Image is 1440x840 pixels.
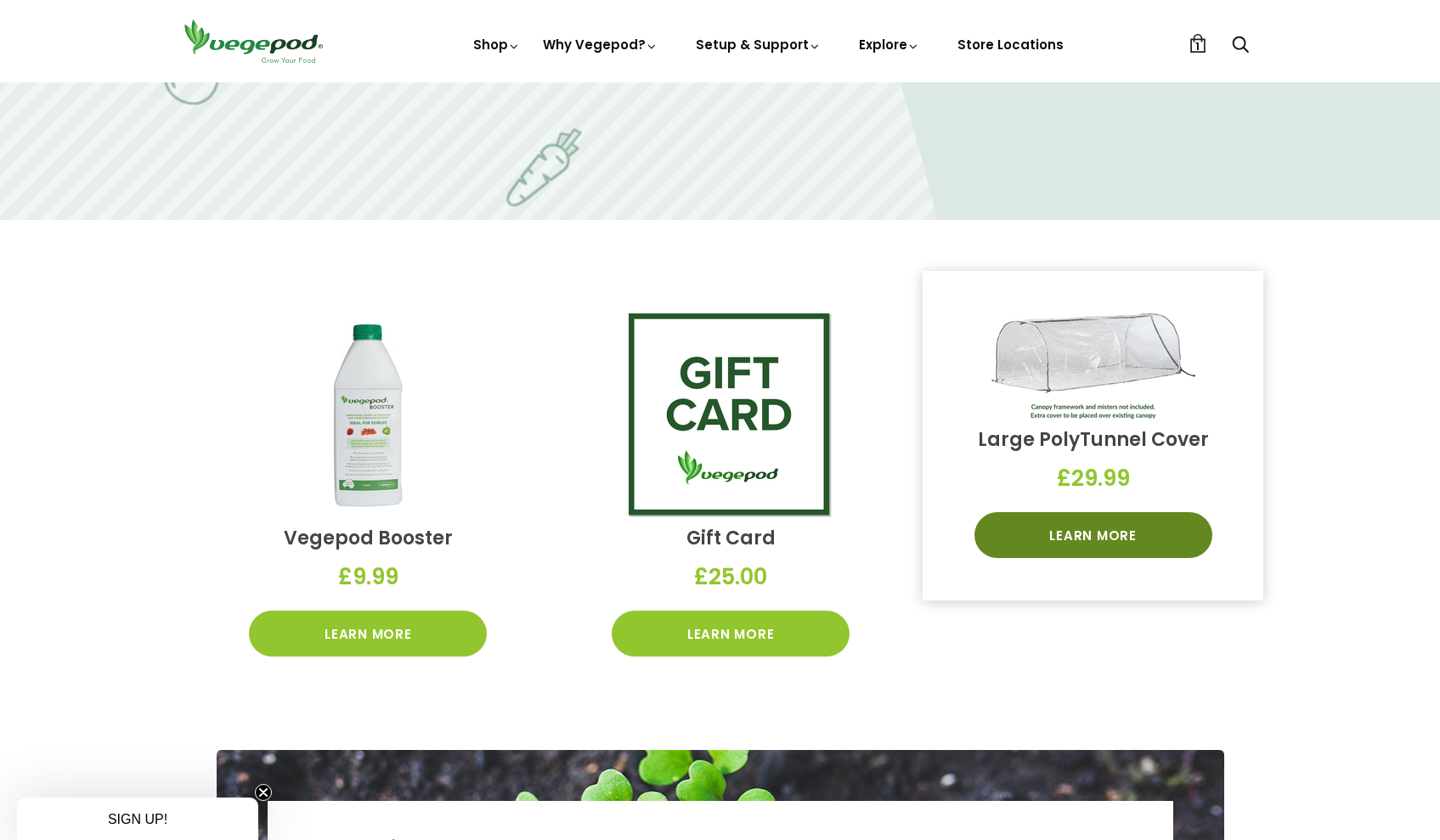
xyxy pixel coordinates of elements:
a: Explore [859,36,920,54]
div: £9.99 [223,552,514,602]
div: SIGN UP!Close teaser [17,798,258,840]
a: Learn More [249,611,487,657]
img: Large PolyTunnel Cover [991,313,1195,419]
span: 1 [1195,38,1200,54]
img: Vegepod Booster [266,313,470,517]
a: Vegepod Booster [284,525,453,551]
span: SIGN UP! [108,812,167,826]
img: Gift Card [629,313,833,517]
a: Learn More [974,512,1212,558]
a: Setup & Support [696,36,822,54]
a: Store Locations [957,36,1064,54]
div: £25.00 [585,552,876,602]
a: Why Vegepod? [543,36,658,54]
a: 1 [1189,34,1207,53]
div: £29.99 [948,454,1239,504]
a: Shop [473,36,521,54]
button: Close teaser [255,784,272,801]
a: Search [1232,37,1249,54]
a: Learn More [612,611,850,657]
img: Vegepod [177,17,330,65]
a: Gift Card [686,525,776,551]
a: Large PolyTunnel Cover [978,426,1209,453]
